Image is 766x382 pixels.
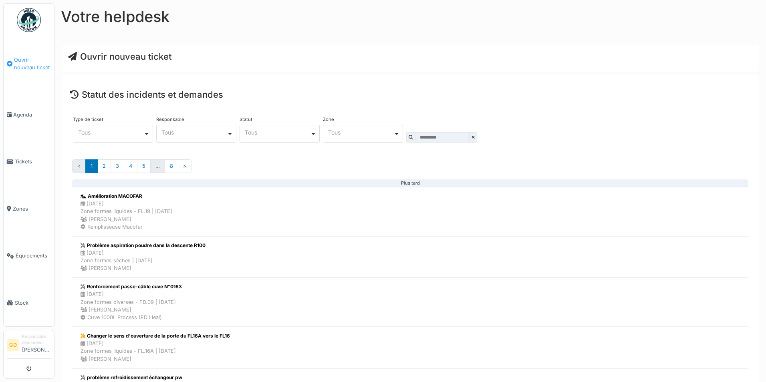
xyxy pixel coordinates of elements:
a: 2 [97,159,111,173]
a: Agenda [4,91,54,138]
span: Zones [13,205,51,213]
a: Changer le sens d'ouverture de la porte du FL16A vers le FL16 [DATE]Zone formes liquides - FL.16A... [72,327,748,368]
span: Ouvrir nouveau ticket [14,56,51,71]
a: 1 [85,159,98,173]
a: 3 [111,159,124,173]
a: Problème aspiration poudre dans la descente R100 [DATE]Zone formes sèches | [DATE] [PERSON_NAME] [72,236,748,278]
label: Zone [323,117,334,122]
div: [DATE] Zone formes liquides - FL.16A | [DATE] [PERSON_NAME] [81,340,230,363]
h4: Statut des incidents et demandes [70,89,751,100]
a: Ouvrir nouveau ticket [4,36,54,91]
a: Équipements [4,232,54,279]
a: Tickets [4,138,54,185]
div: Changer le sens d'ouverture de la porte du FL16A vers le FL16 [81,332,230,340]
div: Plus tard [79,183,742,184]
li: GD [7,339,19,351]
a: Zones [4,185,54,232]
label: Type de ticket [73,117,103,122]
a: Amélioration MACOFAR [DATE]Zone formes liquides - FL.19 | [DATE] [PERSON_NAME] Remplisseuse Macofar [72,187,748,236]
span: Stock [15,299,51,307]
div: Remplisseuse Macofar [81,223,172,231]
a: Suivant [178,159,191,173]
a: Ouvrir nouveau ticket [68,51,171,62]
a: 8 [165,159,178,173]
div: Tous [161,130,227,135]
a: 4 [124,159,137,173]
div: Amélioration MACOFAR [81,193,172,200]
li: [PERSON_NAME] [22,334,51,357]
span: Tickets [15,158,51,165]
a: Stock [4,279,54,326]
div: Tous [245,130,310,135]
nav: Pages [72,159,748,179]
div: Responsable demandeur [22,334,51,346]
span: Agenda [13,111,51,119]
img: Badge_color-CXgf-gQk.svg [17,8,41,32]
div: Tous [78,130,143,135]
a: GD Responsable demandeur[PERSON_NAME] [7,334,51,359]
span: Équipements [16,252,51,259]
div: Cuve 1000L Process (FD Lleal) [81,314,182,321]
div: Renforcement passe-câble cuve N°0163 [81,283,182,290]
div: [DATE] Zone formes sèches | [DATE] [PERSON_NAME] [81,249,206,272]
div: Tous [328,130,393,135]
label: Responsable [156,117,184,122]
a: Renforcement passe-câble cuve N°0163 [DATE]Zone formes diverses - FD.09 | [DATE] [PERSON_NAME] Cu... [72,277,748,327]
a: 5 [137,159,151,173]
div: problème refroidissement échangeur pw [81,374,182,381]
div: [DATE] Zone formes diverses - FD.09 | [DATE] [PERSON_NAME] [81,290,182,314]
label: Statut [240,117,252,122]
div: [DATE] Zone formes liquides - FL.19 | [DATE] [PERSON_NAME] [81,200,172,223]
div: Problème aspiration poudre dans la descente R100 [81,242,206,249]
